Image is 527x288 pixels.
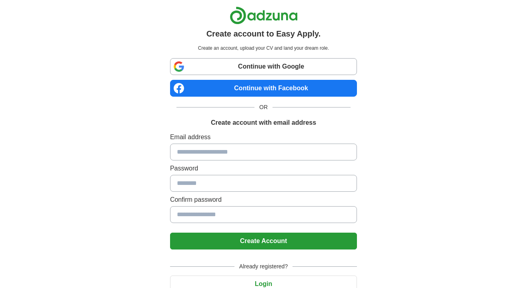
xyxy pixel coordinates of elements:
[254,103,273,112] span: OR
[172,45,355,52] p: Create an account, upload your CV and land your dream role.
[211,118,316,128] h1: Create account with email address
[170,80,357,97] a: Continue with Facebook
[170,132,357,142] label: Email address
[206,28,321,40] h1: Create account to Easy Apply.
[170,58,357,75] a: Continue with Google
[230,6,298,24] img: Adzuna logo
[170,164,357,173] label: Password
[234,262,293,271] span: Already registered?
[170,280,357,287] a: Login
[170,195,357,205] label: Confirm password
[170,233,357,249] button: Create Account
